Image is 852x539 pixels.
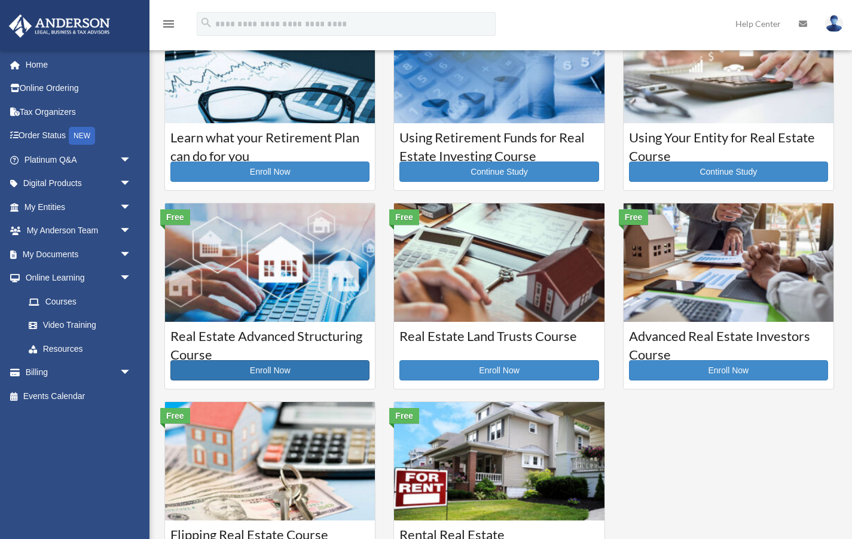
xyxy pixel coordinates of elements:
span: arrow_drop_down [120,219,143,243]
span: arrow_drop_down [120,242,143,267]
a: My Documentsarrow_drop_down [8,242,149,266]
img: Anderson Advisors Platinum Portal [5,14,114,38]
a: Online Learningarrow_drop_down [8,266,149,290]
h3: Using Your Entity for Real Estate Course [629,129,828,159]
span: arrow_drop_down [120,361,143,385]
div: Free [389,209,419,225]
a: Resources [17,337,149,361]
a: Events Calendar [8,384,149,408]
div: Free [619,209,649,225]
span: arrow_drop_down [120,172,143,196]
h3: Advanced Real Estate Investors Course [629,327,828,357]
a: Order StatusNEW [8,124,149,148]
a: Courses [17,290,143,313]
a: Enroll Now [399,360,598,380]
div: Free [389,408,419,424]
a: Continue Study [399,162,598,182]
a: My Anderson Teamarrow_drop_down [8,219,149,243]
a: Enroll Now [629,360,828,380]
i: menu [161,17,176,31]
div: NEW [69,127,95,145]
span: arrow_drop_down [120,195,143,220]
div: Free [160,408,190,424]
a: Digital Productsarrow_drop_down [8,172,149,196]
h3: Real Estate Advanced Structuring Course [170,327,369,357]
a: Enroll Now [170,360,369,380]
span: arrow_drop_down [120,266,143,291]
a: menu [161,21,176,31]
i: search [200,16,213,29]
div: Free [160,209,190,225]
a: Enroll Now [170,162,369,182]
span: arrow_drop_down [120,148,143,172]
a: Platinum Q&Aarrow_drop_down [8,148,149,172]
h3: Real Estate Land Trusts Course [399,327,598,357]
a: Home [8,53,149,77]
h3: Learn what your Retirement Plan can do for you [170,129,369,159]
a: My Entitiesarrow_drop_down [8,195,149,219]
img: User Pic [825,15,843,32]
a: Continue Study [629,162,828,182]
a: Online Ordering [8,77,149,101]
h3: Using Retirement Funds for Real Estate Investing Course [399,129,598,159]
a: Billingarrow_drop_down [8,361,149,385]
a: Video Training [17,313,149,337]
a: Tax Organizers [8,100,149,124]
